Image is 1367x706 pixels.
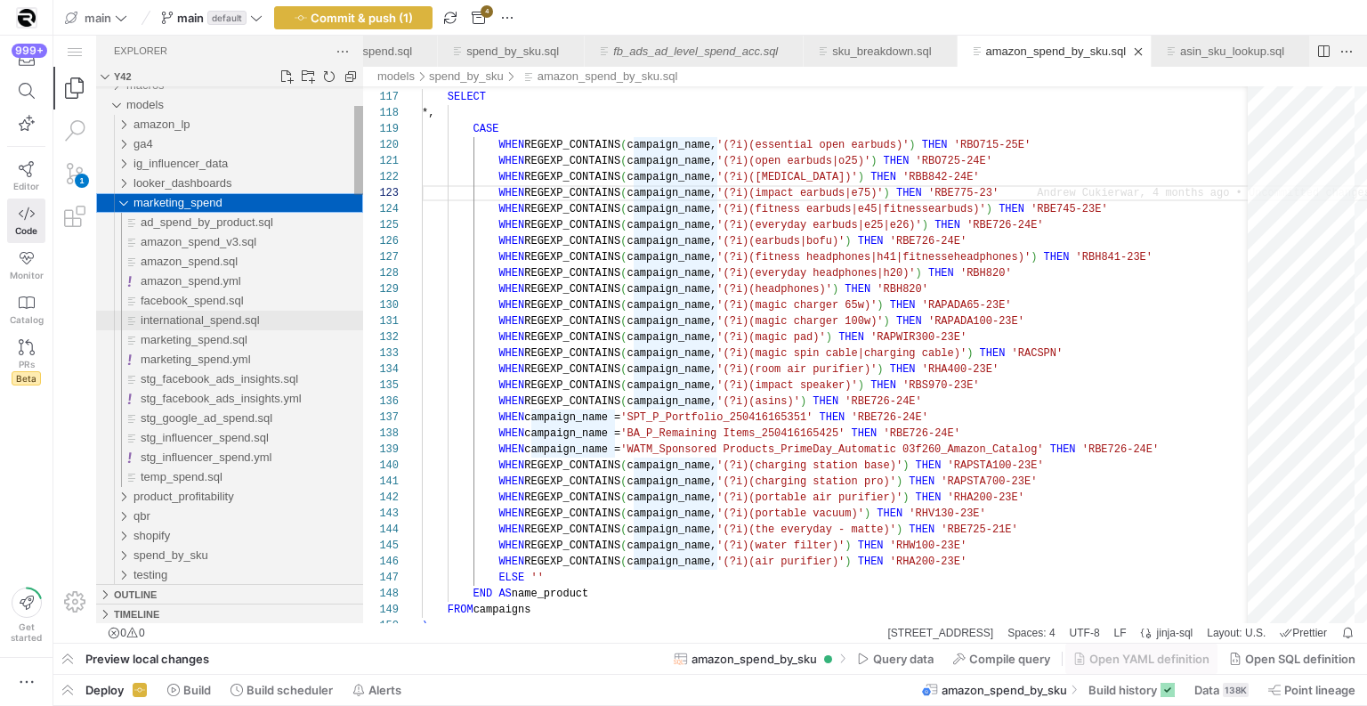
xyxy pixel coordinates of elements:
[445,280,471,292] span: WHEN
[1283,588,1305,607] a: Notifications
[15,225,37,236] span: Code
[843,280,869,292] span: THEN
[68,353,310,373] div: /models/marketing_spend/stg_facebook_ads_insights.yml
[1101,588,1147,607] div: jinja-sql
[445,231,471,244] span: WHEN
[913,183,990,196] span: 'RBE726-24E'
[573,103,663,116] span: campaign_name,
[445,151,471,164] span: WHEN
[573,135,663,148] span: campaign_name,
[1223,683,1249,697] div: 138K
[80,82,137,95] span: amazon_lp
[837,264,862,276] span: THEN
[43,491,310,510] div: shopify
[1283,6,1303,26] a: More Actions...
[80,510,310,530] div: /models/spend_by_sku
[1149,588,1217,607] a: Layout: U.S.
[1101,588,1145,607] a: jinja-sql
[663,215,977,228] span: '(?i)(fitness headphones|h41|fitnesseheadphones)'
[80,451,310,471] div: /models/product_profitability
[869,103,894,116] span: THEN
[969,652,1050,666] span: Compile query
[573,119,663,132] span: campaign_name,
[7,43,45,75] button: 999+
[823,264,829,276] span: )
[43,548,310,568] div: Outline Section
[420,87,446,100] span: CASE
[246,32,263,50] a: New Folder...
[68,334,310,353] div: /models/marketing_spend/stg_facebook_ads_insights.sql
[445,264,471,276] span: WHEN
[1146,588,1219,607] div: Layout: U.S.
[663,135,804,148] span: '(?i)([MEDICAL_DATA])'
[43,314,310,334] div: marketing_spend.yml
[80,491,310,510] div: /models/shopify
[445,215,471,228] span: WHEN
[933,167,939,180] span: )
[484,34,625,47] a: amazon_spend_by_sku.sql
[991,215,1016,228] span: THEN
[830,119,856,132] span: THEN
[326,69,345,85] div: 118
[1083,588,1101,607] a: Editor Language Status: Formatting, There are multiple formatters for 'jinja-sql' files. One of t...
[43,60,310,79] div: models
[80,121,174,134] span: ig_influencer_data
[663,264,823,276] span: '(?i)(magic charger 65w)'
[43,99,310,118] div: ga4
[80,138,310,158] div: /models/looker_dashboards
[222,675,341,705] button: Build scheduler
[43,256,310,275] div: facebook_spend.sql
[1222,588,1278,607] a: check-all Prettier
[326,182,345,198] div: 125
[830,280,837,292] span: )
[855,103,861,116] span: )
[43,79,310,99] div: amazon_lp
[43,471,310,491] div: qbr
[1127,9,1231,22] a: asin_sku_lookup.sql
[1080,675,1183,705] button: Build history
[873,652,934,666] span: Query data
[567,103,573,116] span: (
[43,353,310,373] div: stg_facebook_ads_insights.yml
[945,644,1058,674] button: Compile query
[159,675,219,705] button: Build
[573,151,663,164] span: campaign_name,
[573,199,663,212] span: campaign_name,
[817,135,843,148] span: THEN
[61,549,103,569] h3: Outline
[73,62,110,76] span: models
[663,199,791,212] span: '(?i)(earbuds|bofu)'
[326,294,345,310] div: 132
[68,393,310,412] div: /models/marketing_spend/stg_influencer_spend.sql
[1281,588,1307,607] div: Notifications
[43,177,310,197] div: ad_spend_by_product.sql
[324,34,361,47] a: models
[80,79,310,99] div: /models/amazon_lp
[829,588,944,607] a: Ln 123, Col 41
[68,256,310,275] div: /models/marketing_spend/facebook_spend.sql
[567,264,573,276] span: (
[326,53,345,69] div: 117
[663,119,817,132] span: '(?i)(open earbuds|o25)'
[326,278,345,294] div: 131
[87,376,219,389] span: stg_google_ad_spend.sql
[87,337,245,350] span: stg_facebook_ads_insights.sql
[1245,652,1355,666] span: Open SQL definition
[394,55,433,68] span: SELECT
[43,568,310,588] div: Timeline Section
[445,183,471,196] span: WHEN
[87,356,248,369] span: stg_facebook_ads_insights.yml
[224,32,242,50] li: New File...
[80,493,117,507] span: shopify
[445,248,471,260] span: WHEN
[10,270,44,280] span: Monitor
[878,7,903,25] ul: Tab actions
[43,373,310,393] div: stg_google_ad_spend.sql
[61,569,106,588] h3: Timeline
[875,280,971,292] span: 'RAPADA100-23E'
[509,7,527,25] li: Close (⌘W)
[805,135,811,148] span: )
[7,243,45,288] a: Monitor
[901,103,977,116] span: 'RBO715-25E'
[779,248,785,260] span: )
